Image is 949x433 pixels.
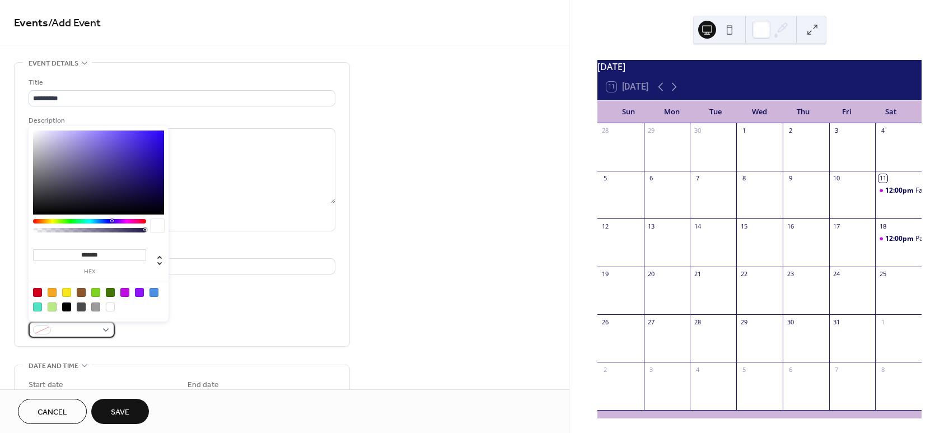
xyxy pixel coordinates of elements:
label: hex [33,269,146,275]
div: Mon [650,101,694,123]
div: 7 [693,174,702,183]
div: 29 [740,318,748,326]
div: 28 [693,318,702,326]
div: #FFFFFF [106,302,115,311]
div: #9B9B9B [91,302,100,311]
div: 21 [693,270,702,278]
div: 7 [833,365,841,374]
div: 4 [693,365,702,374]
div: 31 [833,318,841,326]
div: Sat [869,101,913,123]
div: 22 [740,270,748,278]
div: 2 [786,127,794,135]
div: 18 [878,222,887,230]
div: Title [29,77,333,89]
div: #000000 [62,302,71,311]
div: 6 [786,365,794,374]
div: 17 [833,222,841,230]
div: 29 [647,127,656,135]
div: 10 [833,174,841,183]
div: 12 [601,222,609,230]
div: 8 [878,365,887,374]
span: 12:00pm [885,234,915,244]
button: Cancel [18,399,87,424]
div: [DATE] [597,60,922,73]
div: 24 [833,270,841,278]
button: Save [91,399,149,424]
div: #4A4A4A [77,302,86,311]
div: 28 [601,127,609,135]
div: Tue [694,101,737,123]
div: Location [29,245,333,257]
div: 3 [833,127,841,135]
div: Fall Fesitival [875,186,922,195]
div: 1 [740,127,748,135]
div: 23 [786,270,794,278]
div: 26 [601,318,609,326]
div: #7ED321 [91,288,100,297]
div: 30 [786,318,794,326]
div: #B8E986 [48,302,57,311]
div: 27 [647,318,656,326]
div: 1 [878,318,887,326]
div: #8B572A [77,288,86,297]
div: Description [29,115,333,127]
div: #50E3C2 [33,302,42,311]
div: #F8E71C [62,288,71,297]
div: 14 [693,222,702,230]
div: 15 [740,222,748,230]
span: Save [111,407,129,418]
div: #D0021B [33,288,42,297]
div: #417505 [106,288,115,297]
div: 30 [693,127,702,135]
span: Date and time [29,360,78,372]
div: 13 [647,222,656,230]
div: #F5A623 [48,288,57,297]
div: 16 [786,222,794,230]
div: 2 [601,365,609,374]
div: Pastor's Aid- Womens Conference [875,234,922,244]
div: 5 [740,365,748,374]
div: Fri [825,101,869,123]
div: 20 [647,270,656,278]
div: #4A90E2 [149,288,158,297]
div: Start date [29,379,63,391]
div: 25 [878,270,887,278]
div: 5 [601,174,609,183]
span: Event details [29,58,78,69]
span: 12:00pm [885,186,915,195]
div: #9013FE [135,288,144,297]
span: / Add Event [48,12,101,34]
span: Cancel [38,407,67,418]
div: 4 [878,127,887,135]
div: #BD10E0 [120,288,129,297]
div: 19 [601,270,609,278]
div: 6 [647,174,656,183]
div: 8 [740,174,748,183]
div: Thu [782,101,825,123]
div: Wed [737,101,781,123]
div: 9 [786,174,794,183]
div: 3 [647,365,656,374]
div: 11 [878,174,887,183]
a: Events [14,12,48,34]
div: End date [188,379,219,391]
div: Sun [606,101,650,123]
